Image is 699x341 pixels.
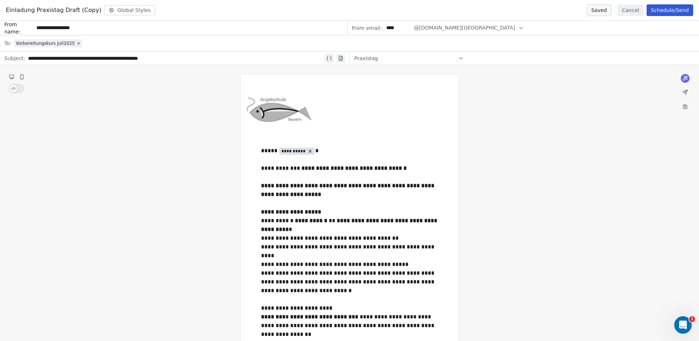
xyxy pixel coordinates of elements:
span: 1 [689,316,695,322]
span: From name: [4,21,33,35]
span: From email: [352,24,382,32]
button: Cancel [617,4,643,16]
button: Schedule/Send [647,4,693,16]
span: Vorbereitungskurs Juli2025 [16,40,75,46]
span: Einladung Praxistag Draft (Copy) [6,6,101,15]
span: Subject: [4,55,25,64]
iframe: Intercom live chat [674,316,692,334]
span: Praxistag [354,55,378,62]
span: To: [4,40,11,47]
button: Saved [587,4,611,16]
span: @[DOMAIN_NAME][GEOGRAPHIC_DATA] [414,24,515,32]
button: Global Styles [104,5,155,15]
